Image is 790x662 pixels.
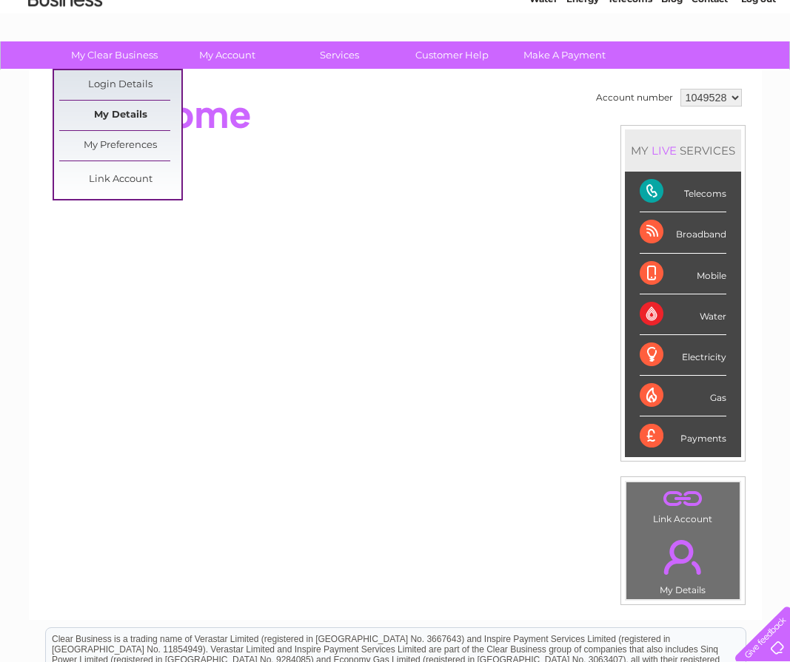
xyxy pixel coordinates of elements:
[27,38,103,84] img: logo.png
[278,41,401,69] a: Services
[53,41,175,69] a: My Clear Business
[640,294,726,335] div: Water
[640,212,726,253] div: Broadband
[59,101,181,130] a: My Details
[625,129,741,172] div: MY SERVICES
[630,531,736,583] a: .
[529,63,558,74] a: Water
[640,376,726,416] div: Gas
[59,131,181,161] a: My Preferences
[503,41,626,69] a: Make A Payment
[566,63,599,74] a: Energy
[59,70,181,100] a: Login Details
[511,7,613,26] a: 0333 014 3131
[649,143,680,158] div: LIVE
[166,41,288,69] a: My Account
[640,335,726,376] div: Electricity
[46,8,746,72] div: Clear Business is a trading name of Verastar Limited (registered in [GEOGRAPHIC_DATA] No. 3667643...
[391,41,513,69] a: Customer Help
[640,172,726,212] div: Telecoms
[692,63,728,74] a: Contact
[608,63,652,74] a: Telecoms
[741,63,776,74] a: Log out
[626,527,740,600] td: My Details
[640,416,726,456] div: Payments
[661,63,683,74] a: Blog
[592,85,677,110] td: Account number
[630,486,736,512] a: .
[640,254,726,294] div: Mobile
[59,165,181,195] a: Link Account
[626,482,740,528] td: Link Account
